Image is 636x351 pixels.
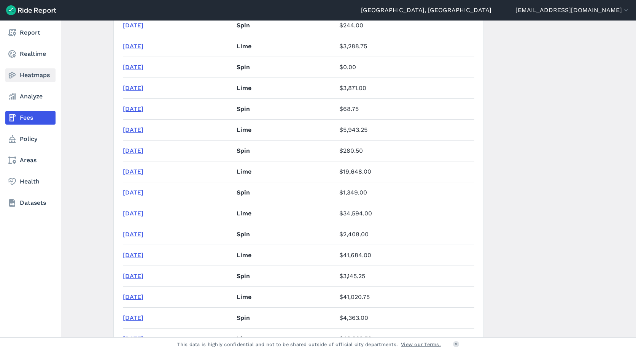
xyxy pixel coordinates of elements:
td: $40,363.50 [336,328,474,349]
a: Report [5,26,56,40]
a: Fees [5,111,56,125]
a: [DATE] [123,251,143,259]
td: Lime [234,161,336,182]
a: [DATE] [123,43,143,50]
a: [DATE] [123,231,143,238]
a: [GEOGRAPHIC_DATA], [GEOGRAPHIC_DATA] [361,6,491,15]
td: Spin [234,266,336,286]
a: Realtime [5,47,56,61]
a: [DATE] [123,272,143,280]
td: Spin [234,98,336,119]
td: Lime [234,203,336,224]
a: [DATE] [123,189,143,196]
td: $2,408.00 [336,224,474,245]
td: Lime [234,77,336,98]
a: [DATE] [123,22,143,29]
a: [DATE] [123,105,143,112]
a: Heatmaps [5,68,56,82]
td: Spin [234,15,336,36]
td: Lime [234,328,336,349]
td: Spin [234,182,336,203]
td: Spin [234,224,336,245]
td: $1,349.00 [336,182,474,203]
td: Lime [234,286,336,307]
td: $68.75 [336,98,474,119]
button: [EMAIL_ADDRESS][DOMAIN_NAME] [515,6,630,15]
td: $3,288.75 [336,36,474,57]
td: $19,648.00 [336,161,474,182]
td: $3,145.25 [336,266,474,286]
a: [DATE] [123,126,143,133]
td: Spin [234,57,336,77]
td: $34,594.00 [336,203,474,224]
td: $4,363.00 [336,307,474,328]
td: $41,020.75 [336,286,474,307]
a: [DATE] [123,210,143,217]
td: Spin [234,307,336,328]
td: $244.00 [336,15,474,36]
td: $3,871.00 [336,77,474,98]
a: [DATE] [123,335,143,342]
a: [DATE] [123,293,143,300]
a: Health [5,175,56,188]
a: Areas [5,153,56,167]
a: View our Terms. [401,341,441,348]
td: $5,943.25 [336,119,474,140]
td: $280.50 [336,140,474,161]
a: Datasets [5,196,56,210]
a: [DATE] [123,84,143,92]
td: $0.00 [336,57,474,77]
a: [DATE] [123,147,143,154]
a: [DATE] [123,63,143,71]
td: $41,684.00 [336,245,474,266]
img: Ride Report [6,5,56,15]
a: [DATE] [123,314,143,321]
td: Spin [234,140,336,161]
a: Analyze [5,90,56,103]
td: Lime [234,119,336,140]
td: Lime [234,245,336,266]
a: Policy [5,132,56,146]
a: [DATE] [123,168,143,175]
td: Lime [234,36,336,57]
